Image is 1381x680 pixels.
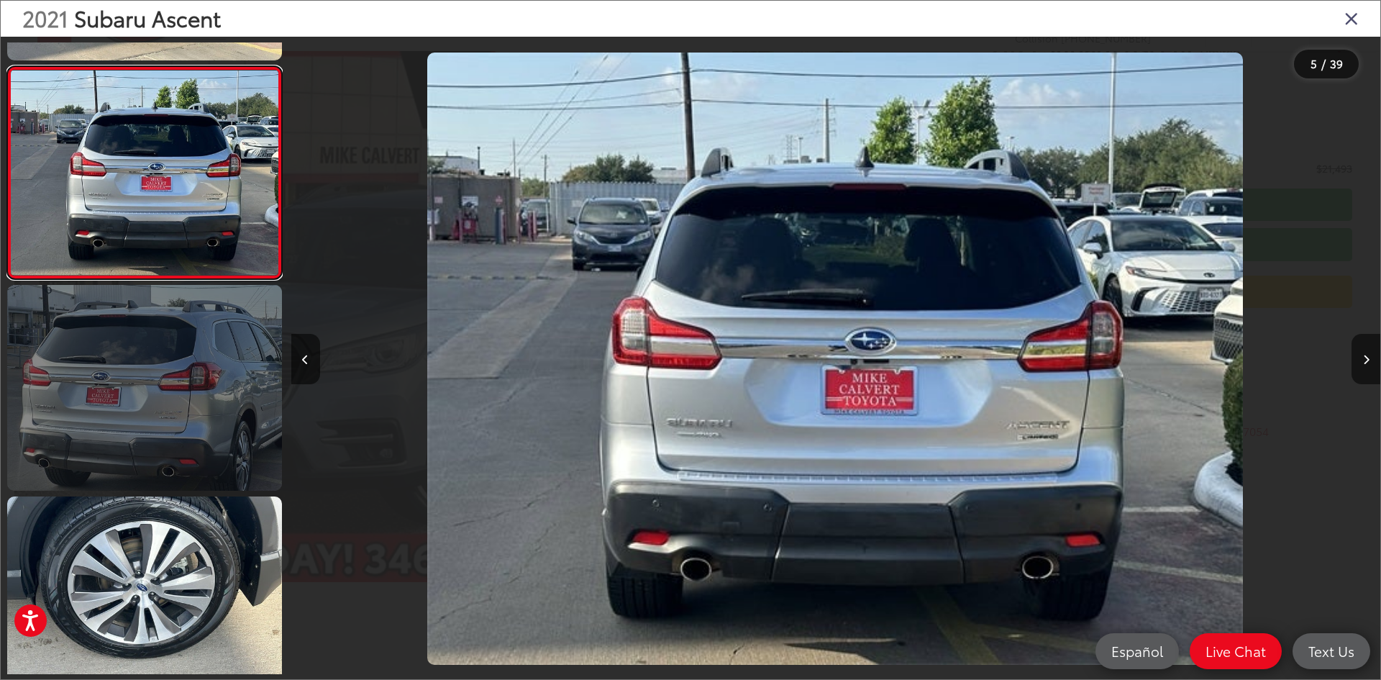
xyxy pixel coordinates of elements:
span: Subaru Ascent [74,2,221,33]
span: Text Us [1301,642,1362,660]
span: 5 [1311,55,1317,71]
span: Español [1104,642,1170,660]
a: Text Us [1293,633,1370,669]
div: 2021 Subaru Ascent Limited 4 [291,53,1380,665]
span: / [1320,59,1327,69]
button: Next image [1352,334,1380,384]
button: Previous image [291,334,320,384]
span: 39 [1330,55,1343,71]
i: Close gallery [1344,9,1359,27]
span: Live Chat [1198,642,1273,660]
a: Español [1095,633,1179,669]
a: Live Chat [1190,633,1282,669]
img: 2021 Subaru Ascent Limited [8,71,281,275]
img: 2021 Subaru Ascent Limited [427,53,1243,665]
span: 2021 [22,2,68,33]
